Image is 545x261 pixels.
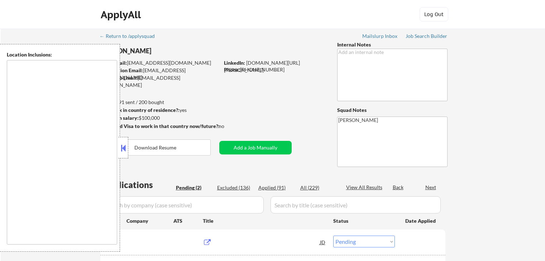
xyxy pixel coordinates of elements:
[101,9,143,21] div: ApplyAll
[173,217,203,225] div: ATS
[362,34,398,39] div: Mailslurp Inbox
[258,184,294,191] div: Applied (91)
[100,107,180,113] strong: Can work in country of residence?:
[126,217,173,225] div: Company
[100,74,219,88] div: [EMAIL_ADDRESS][DOMAIN_NAME]
[224,66,325,73] div: [PHONE_NUMBER]
[337,41,448,48] div: Internal Notes
[362,33,398,40] a: Mailslurp Inbox
[100,139,211,156] button: Download Resume
[425,184,437,191] div: Next
[319,236,326,248] div: JD
[337,107,448,114] div: Squad Notes
[100,107,217,114] div: yes
[100,34,162,39] div: ← Return to /applysquad
[224,67,240,73] strong: Phone:
[217,184,253,191] div: Excluded (136)
[406,34,448,39] div: Job Search Builder
[100,99,219,106] div: 91 sent / 200 bought
[7,51,117,58] div: Location Inclusions:
[101,59,219,67] div: [EMAIL_ADDRESS][DOMAIN_NAME]
[102,181,173,189] div: Applications
[203,217,326,225] div: Title
[300,184,336,191] div: All (229)
[333,214,395,227] div: Status
[405,217,437,225] div: Date Applied
[393,184,404,191] div: Back
[219,141,292,154] button: Add a Job Manually
[224,60,300,73] a: [DOMAIN_NAME][URL][PERSON_NAME]
[101,67,219,81] div: [EMAIL_ADDRESS][DOMAIN_NAME]
[271,196,441,213] input: Search by title (case sensitive)
[176,184,212,191] div: Pending (2)
[420,7,448,21] button: Log Out
[100,46,248,55] div: [PERSON_NAME]
[102,196,264,213] input: Search by company (case sensitive)
[219,123,239,130] div: no
[100,33,162,40] a: ← Return to /applysquad
[346,184,384,191] div: View All Results
[224,60,245,66] strong: LinkedIn:
[100,123,220,129] strong: Will need Visa to work in that country now/future?:
[100,114,219,122] div: $100,000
